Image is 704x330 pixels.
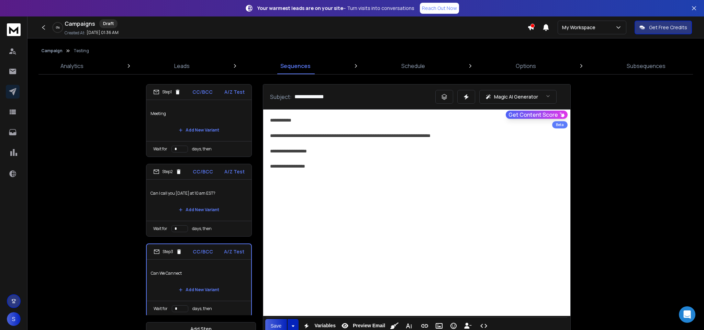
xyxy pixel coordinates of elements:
p: Can I call you [DATE] at 10 am EST? [150,184,247,203]
p: A/Z Test [224,248,244,255]
a: Sequences [276,58,315,74]
div: Draft [99,19,118,28]
button: Get Content Score [506,111,568,119]
button: Add New Variant [173,203,225,217]
p: Wait for [153,226,167,231]
a: Analytics [56,58,88,74]
img: logo [7,23,21,36]
p: Wait for [154,306,168,311]
p: [DATE] 01:36 AM [87,30,119,35]
p: days, then [192,306,212,311]
p: CC/BCC [192,89,213,95]
p: CC/BCC [193,248,213,255]
div: Step 1 [153,89,181,95]
span: Preview Email [351,323,387,329]
p: Magic AI Generator [494,93,538,100]
p: CC/BCC [193,168,213,175]
p: Get Free Credits [649,24,687,31]
p: Options [516,62,536,70]
button: Add New Variant [173,283,225,297]
a: Options [512,58,540,74]
p: Testing [74,48,89,54]
p: Reach Out Now [422,5,457,12]
strong: Your warmest leads are on your site [257,5,343,11]
p: A/Z Test [224,89,245,95]
button: Magic AI Generator [479,90,557,104]
a: Reach Out Now [420,3,459,14]
p: Leads [174,62,190,70]
button: S [7,312,21,326]
p: Analytics [60,62,83,70]
a: Leads [170,58,194,74]
p: Can We Cannect [151,264,247,283]
p: Meeting [150,104,247,123]
span: Variables [313,323,337,329]
p: days, then [192,226,212,231]
div: Open Intercom Messenger [679,306,695,323]
li: Step1CC/BCCA/Z TestMeetingAdd New VariantWait fordays, then [146,84,252,157]
p: Created At: [65,30,85,36]
p: – Turn visits into conversations [257,5,414,12]
li: Step2CC/BCCA/Z TestCan I call you [DATE] at 10 am EST?Add New VariantWait fordays, then [146,164,252,237]
button: Add New Variant [173,123,225,137]
div: Step 2 [153,169,182,175]
li: Step3CC/BCCA/Z TestCan We CannectAdd New VariantWait fordays, then [146,243,252,317]
p: Subject: [270,93,292,101]
div: Step 3 [154,249,182,255]
p: A/Z Test [224,168,245,175]
button: Campaign [41,48,63,54]
p: 0 % [56,25,60,30]
p: Sequences [280,62,311,70]
a: Subsequences [623,58,670,74]
p: Wait for [153,146,167,152]
p: My Workspace [562,24,598,31]
a: Schedule [397,58,429,74]
div: Beta [552,121,568,128]
p: Schedule [401,62,425,70]
button: Get Free Credits [635,21,692,34]
h1: Campaigns [65,20,95,28]
p: Subsequences [627,62,666,70]
p: days, then [192,146,212,152]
